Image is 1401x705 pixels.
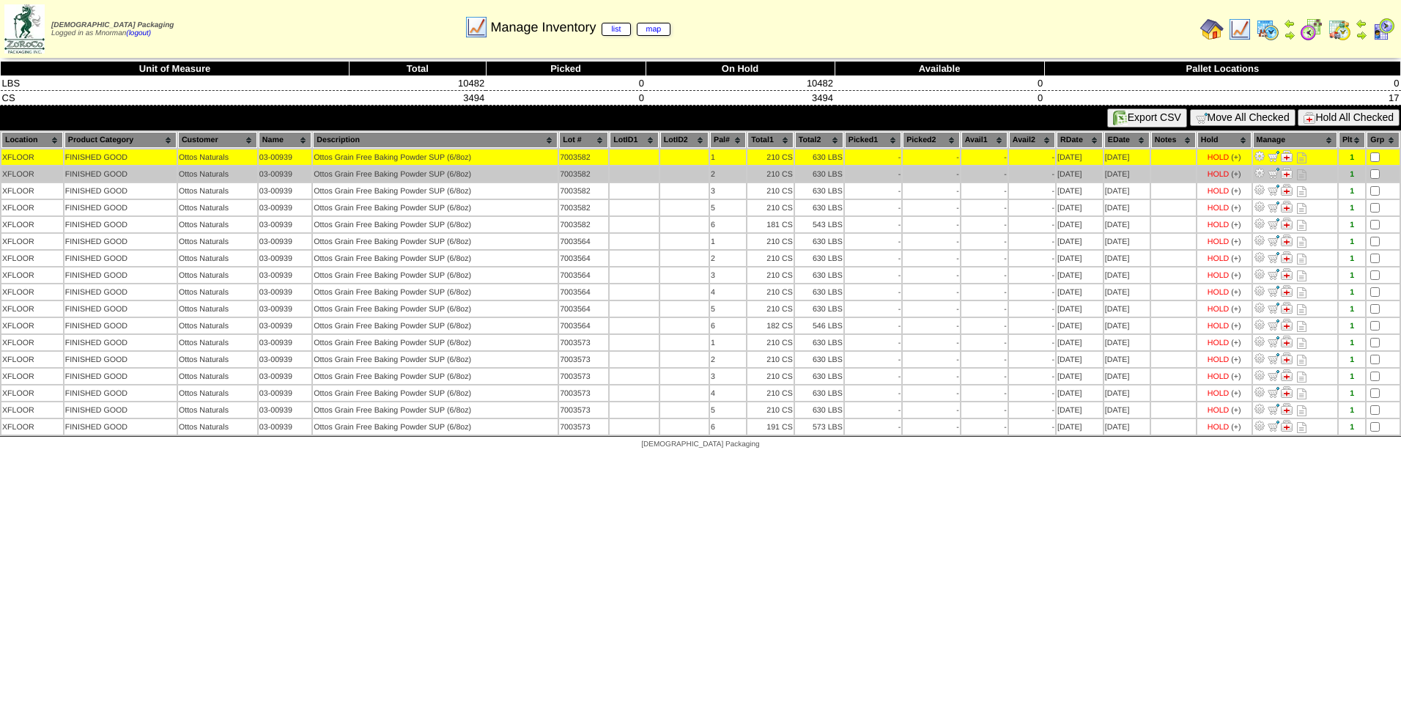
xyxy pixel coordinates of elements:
[1254,235,1265,246] img: Adjust
[1281,369,1293,381] img: Manage Hold
[1057,267,1103,283] td: [DATE]
[795,132,843,148] th: Total2
[1057,132,1103,148] th: RDate
[1356,18,1367,29] img: arrowleft.gif
[1297,152,1306,163] i: Note
[1339,170,1364,179] div: 1
[1268,352,1279,364] img: Move
[1208,254,1230,263] div: HOLD
[710,150,746,165] td: 1
[835,76,1044,91] td: 0
[795,267,843,283] td: 630 LBS
[1254,218,1265,229] img: Adjust
[961,166,1008,182] td: -
[1328,18,1351,41] img: calendarinout.gif
[1281,218,1293,229] img: Manage Hold
[1208,288,1230,297] div: HOLD
[1281,420,1293,432] img: Manage Hold
[1268,336,1279,347] img: Move
[845,132,901,148] th: Picked1
[845,301,901,317] td: -
[646,91,835,106] td: 3494
[1231,204,1241,213] div: (+)
[486,62,646,76] th: Picked
[1268,251,1279,263] img: Move
[1297,254,1306,265] i: Note
[350,91,487,106] td: 3494
[1009,251,1055,266] td: -
[903,284,959,300] td: -
[178,284,257,300] td: Ottos Naturals
[961,150,1008,165] td: -
[747,217,794,232] td: 181 CS
[1208,221,1230,229] div: HOLD
[1009,132,1055,148] th: Avail2
[64,234,177,249] td: FINISHED GOOD
[178,150,257,165] td: Ottos Naturals
[903,166,959,182] td: -
[559,183,608,199] td: 7003582
[559,251,608,266] td: 7003564
[1281,403,1293,415] img: Manage Hold
[795,150,843,165] td: 630 LBS
[1104,150,1150,165] td: [DATE]
[1009,284,1055,300] td: -
[795,251,843,266] td: 630 LBS
[1297,237,1306,248] i: Note
[845,217,901,232] td: -
[1231,187,1241,196] div: (+)
[178,183,257,199] td: Ottos Naturals
[1268,167,1279,179] img: Move
[1254,167,1265,179] img: Adjust
[1,62,350,76] th: Unit of Measure
[4,4,45,53] img: zoroco-logo-small.webp
[660,132,709,148] th: LotID2
[1104,217,1150,232] td: [DATE]
[64,132,177,148] th: Product Category
[313,284,558,300] td: Ottos Grain Free Baking Powder SUP (6/8oz)
[903,234,959,249] td: -
[1284,29,1295,41] img: arrowright.gif
[1281,201,1293,213] img: Manage Hold
[1254,403,1265,415] img: Adjust
[1281,302,1293,314] img: Manage Hold
[64,284,177,300] td: FINISHED GOOD
[1231,170,1241,179] div: (+)
[903,150,959,165] td: -
[1190,109,1295,126] button: Move All Checked
[1009,183,1055,199] td: -
[1281,235,1293,246] img: Manage Hold
[1,301,63,317] td: XFLOOR
[1297,220,1306,231] i: Note
[845,166,901,182] td: -
[259,166,311,182] td: 03-00939
[259,217,311,232] td: 03-00939
[51,21,174,37] span: Logged in as Mnorman
[835,91,1044,106] td: 0
[1009,150,1055,165] td: -
[1281,251,1293,263] img: Manage Hold
[178,132,257,148] th: Customer
[903,200,959,215] td: -
[313,132,558,148] th: Description
[961,183,1008,199] td: -
[1356,29,1367,41] img: arrowright.gif
[1268,369,1279,381] img: Move
[710,200,746,215] td: 5
[903,267,959,283] td: -
[259,284,311,300] td: 03-00939
[610,132,658,148] th: LotID1
[961,200,1008,215] td: -
[1254,285,1265,297] img: Adjust
[1268,302,1279,314] img: Move
[1104,267,1150,283] td: [DATE]
[1208,237,1230,246] div: HOLD
[747,251,794,266] td: 210 CS
[1104,183,1150,199] td: [DATE]
[710,301,746,317] td: 5
[178,234,257,249] td: Ottos Naturals
[1254,352,1265,364] img: Adjust
[1281,184,1293,196] img: Manage Hold
[1268,319,1279,331] img: Move
[313,183,558,199] td: Ottos Grain Free Baking Powder SUP (6/8oz)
